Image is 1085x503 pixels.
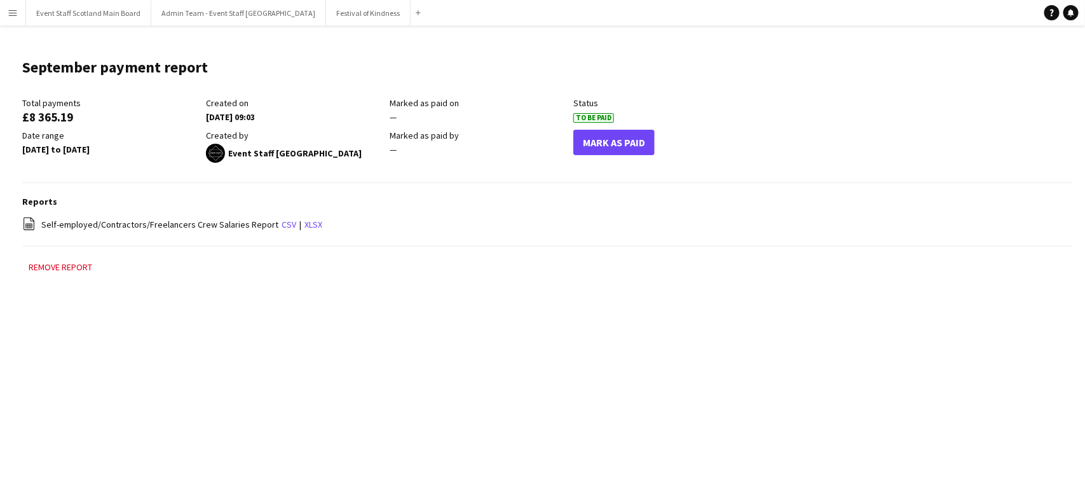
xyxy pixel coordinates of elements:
[390,111,397,123] span: —
[22,196,1072,207] h3: Reports
[22,259,99,275] button: Remove report
[22,217,1072,233] div: |
[206,144,383,163] div: Event Staff [GEOGRAPHIC_DATA]
[206,130,383,141] div: Created by
[22,97,200,109] div: Total payments
[282,219,296,230] a: csv
[573,130,655,155] button: Mark As Paid
[390,144,397,155] span: —
[573,113,614,123] span: To Be Paid
[304,219,322,230] a: xlsx
[573,97,751,109] div: Status
[206,111,383,123] div: [DATE] 09:03
[390,130,567,141] div: Marked as paid by
[22,111,200,123] div: £8 365.19
[22,58,208,77] h1: September payment report
[326,1,411,25] button: Festival of Kindness
[41,219,278,230] span: Self-employed/Contractors/Freelancers Crew Salaries Report
[206,97,383,109] div: Created on
[26,1,151,25] button: Event Staff Scotland Main Board
[22,144,200,155] div: [DATE] to [DATE]
[390,97,567,109] div: Marked as paid on
[151,1,326,25] button: Admin Team - Event Staff [GEOGRAPHIC_DATA]
[22,130,200,141] div: Date range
